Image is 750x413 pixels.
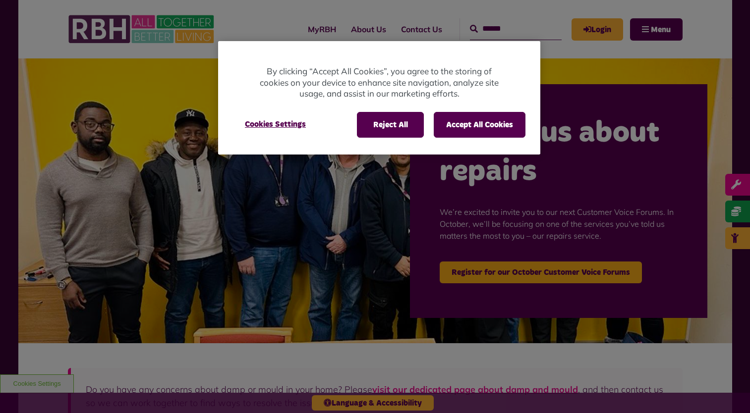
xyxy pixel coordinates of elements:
button: Cookies Settings [233,112,318,137]
div: Cookie banner [218,41,540,155]
div: Privacy [218,41,540,155]
button: Accept All Cookies [434,112,525,138]
button: Reject All [357,112,424,138]
p: By clicking “Accept All Cookies”, you agree to the storing of cookies on your device to enhance s... [258,66,501,100]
